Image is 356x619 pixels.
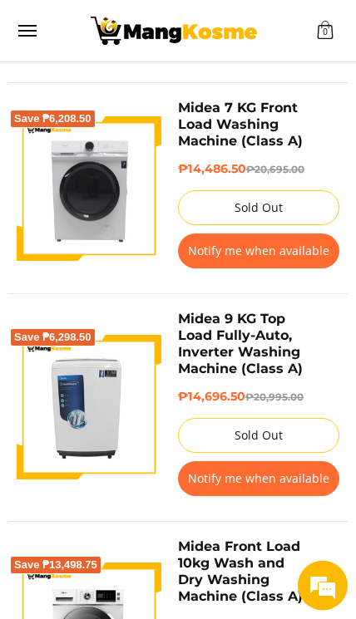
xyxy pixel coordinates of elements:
del: ₱20,695.00 [246,164,304,175]
button: Notify me when available [178,461,339,496]
span: Save ₱6,208.50 [14,114,91,124]
h6: ₱14,486.50 [178,162,339,178]
button: Notify me when available [178,233,339,268]
span: 0 [320,29,330,36]
del: ₱20,995.00 [245,391,304,403]
button: Sold Out [178,190,339,225]
a: Midea Front Load 10kg Wash and Dry Washing Machine (Class A) [178,538,303,604]
span: Save ₱13,498.75 [14,560,97,570]
a: Midea 9 KG Top Load Fully-Auto, Inverter Washing Machine (Class A) [178,311,303,376]
h6: ₱14,696.50 [178,390,339,405]
span: Save ₱6,298.50 [14,332,91,342]
textarea: Type your message and hit 'Enter' [8,522,348,580]
a: Midea 7 KG Front Load Washing Machine (Class A) [178,100,303,149]
div: Chat with us now [87,93,300,115]
button: Sold Out [178,418,339,453]
span: We're online! [111,243,245,411]
img: Midea 7 KG Front Load Washing Machine (Class A) [17,116,161,261]
div: Minimize live chat window [304,8,344,48]
img: Washing Machines l Mang Kosme: Home Appliances Warehouse Sale Partner [91,17,257,45]
img: Midea 9 KG Top Load Fully-Auto, Inverter Washing Machine (Class A) [17,335,161,479]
